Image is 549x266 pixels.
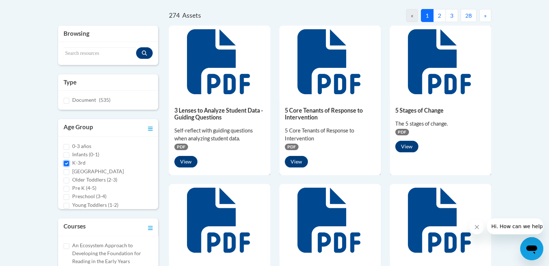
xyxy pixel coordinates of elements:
h3: Browsing [64,29,153,38]
h5: 3 Lenses to Analyze Student Data - Guiding Questions [174,107,265,121]
span: Assets [182,12,201,19]
label: K-3rd [72,159,86,167]
label: [GEOGRAPHIC_DATA] [72,167,124,175]
h3: Type [64,78,153,87]
a: Toggle collapse [148,123,153,133]
label: An Ecosystem Approach to Developing the Foundation for Reading in the Early Years [72,241,153,265]
label: Young Toddlers (1-2) [72,201,118,209]
label: Preschool (3-4) [72,192,106,200]
button: View [285,156,308,167]
span: Hi. How can we help? [4,5,58,11]
span: (535) [99,97,110,103]
button: 2 [433,9,446,22]
button: Search resources [136,47,153,59]
button: View [174,156,197,167]
button: View [395,141,418,152]
span: PDF [395,129,409,135]
iframe: Close message [470,220,484,234]
div: Self-reflect with guiding questions when analyzing student data. [174,127,265,143]
label: 0-3 años [72,142,91,150]
span: PDF [174,144,188,150]
span: PDF [285,144,299,150]
iframe: Message from company [487,218,543,234]
iframe: Button to launch messaging window [520,237,543,260]
a: Toggle collapse [148,222,153,232]
span: 274 [169,12,180,19]
label: Infants (0-1) [72,151,99,158]
button: 3 [445,9,458,22]
h5: 5 Stages of Change [395,107,486,114]
input: Search resources [64,47,136,60]
div: 5 Core Tenants of Response to Intervention [285,127,375,143]
label: Pre K (4-5) [72,184,96,192]
h3: Courses [64,222,86,232]
button: Next [479,9,491,22]
span: Document [72,97,96,103]
button: 28 [461,9,476,22]
div: The 5 stages of change. [395,120,486,128]
label: Older Toddlers (2-3) [72,176,117,184]
nav: Pagination Navigation [330,9,491,22]
h3: Age Group [64,123,93,133]
button: 1 [421,9,433,22]
span: » [484,12,487,19]
h5: 5 Core Tenants of Response to Intervention [285,107,375,121]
